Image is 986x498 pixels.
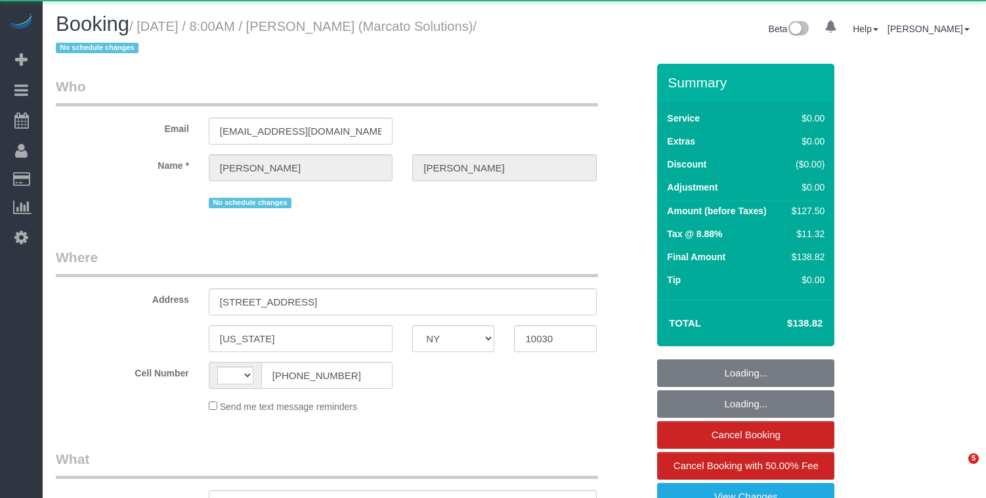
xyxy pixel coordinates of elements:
[668,75,828,90] h3: Summary
[514,325,596,352] input: Zip Code
[209,198,291,208] span: No schedule changes
[8,13,34,32] img: Automaid Logo
[46,288,199,306] label: Address
[56,248,598,277] legend: Where
[769,24,809,34] a: Beta
[786,158,825,171] div: ($0.00)
[667,250,725,263] label: Final Amount
[786,273,825,286] div: $0.00
[667,204,766,217] label: Amount (before Taxes)
[667,158,706,171] label: Discount
[209,325,393,352] input: City
[786,204,825,217] div: $127.50
[46,362,199,380] label: Cell Number
[56,19,477,56] small: / [DATE] / 8:00AM / [PERSON_NAME] (Marcato Solutions)
[674,460,819,471] span: Cancel Booking with 50.00% Fee
[786,112,825,125] div: $0.00
[853,24,878,34] a: Help
[667,135,695,148] label: Extras
[786,181,825,194] div: $0.00
[412,154,596,181] input: Last Name
[657,452,834,480] a: Cancel Booking with 50.00% Fee
[667,112,700,125] label: Service
[786,135,825,148] div: $0.00
[669,317,701,328] strong: Total
[968,453,979,464] span: 5
[56,12,129,35] span: Booking
[941,453,973,485] iframe: Intercom live chat
[46,118,199,135] label: Email
[657,421,834,449] a: Cancel Booking
[56,77,598,106] legend: Who
[667,181,718,194] label: Adjustment
[667,227,722,240] label: Tax @ 8.88%
[261,362,393,389] input: Cell Number
[209,154,393,181] input: First Name
[888,24,970,34] a: [PERSON_NAME]
[748,318,823,329] h4: $138.82
[787,21,809,38] img: New interface
[56,449,598,479] legend: What
[209,118,393,145] input: Email
[786,250,825,263] div: $138.82
[667,273,681,286] label: Tip
[56,43,139,53] span: No schedule changes
[46,154,199,172] label: Name *
[220,401,357,412] span: Send me text message reminders
[786,227,825,240] div: $11.32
